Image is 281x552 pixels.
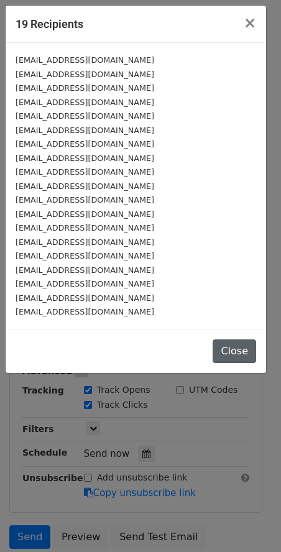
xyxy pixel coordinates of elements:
button: Close [213,339,256,363]
small: [EMAIL_ADDRESS][DOMAIN_NAME] [16,279,154,288]
small: [EMAIL_ADDRESS][DOMAIN_NAME] [16,293,154,303]
small: [EMAIL_ADDRESS][DOMAIN_NAME] [16,139,154,149]
small: [EMAIL_ADDRESS][DOMAIN_NAME] [16,98,154,107]
small: [EMAIL_ADDRESS][DOMAIN_NAME] [16,111,154,121]
small: [EMAIL_ADDRESS][DOMAIN_NAME] [16,154,154,163]
small: [EMAIL_ADDRESS][DOMAIN_NAME] [16,237,154,247]
small: [EMAIL_ADDRESS][DOMAIN_NAME] [16,55,154,65]
iframe: Chat Widget [219,492,281,552]
small: [EMAIL_ADDRESS][DOMAIN_NAME] [16,195,154,205]
small: [EMAIL_ADDRESS][DOMAIN_NAME] [16,251,154,260]
span: × [244,14,256,32]
small: [EMAIL_ADDRESS][DOMAIN_NAME] [16,70,154,79]
small: [EMAIL_ADDRESS][DOMAIN_NAME] [16,223,154,232]
h5: 19 Recipients [16,16,83,32]
small: [EMAIL_ADDRESS][DOMAIN_NAME] [16,182,154,191]
button: Close [234,6,266,40]
small: [EMAIL_ADDRESS][DOMAIN_NAME] [16,209,154,219]
small: [EMAIL_ADDRESS][DOMAIN_NAME] [16,167,154,177]
small: [EMAIL_ADDRESS][DOMAIN_NAME] [16,83,154,93]
small: [EMAIL_ADDRESS][DOMAIN_NAME] [16,307,154,316]
small: [EMAIL_ADDRESS][DOMAIN_NAME] [16,265,154,275]
small: [EMAIL_ADDRESS][DOMAIN_NAME] [16,126,154,135]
